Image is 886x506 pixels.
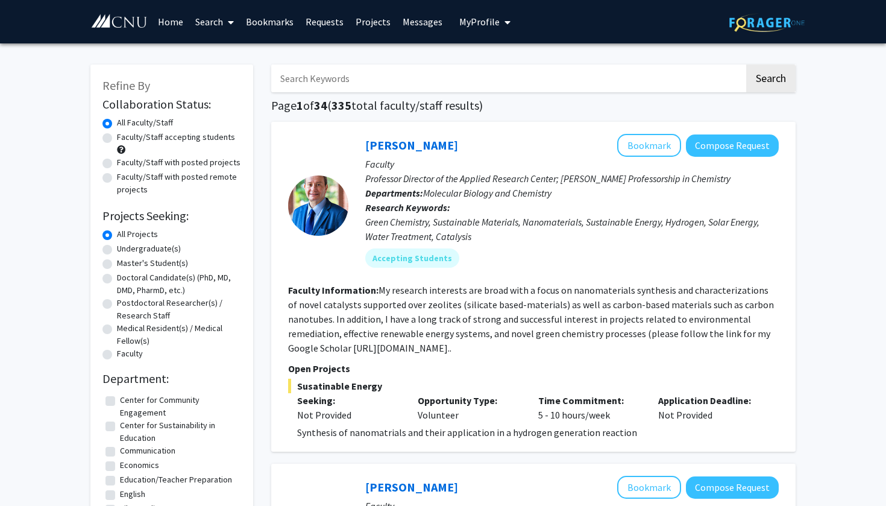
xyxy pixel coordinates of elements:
a: Projects [350,1,397,43]
a: Home [152,1,189,43]
a: Messages [397,1,448,43]
div: Not Provided [297,408,400,422]
div: Not Provided [649,393,770,422]
fg-read-more: My research interests are broad with a focus on nanomaterials synthesis and characterizations of ... [288,284,774,354]
h2: Collaboration Status: [102,97,241,112]
label: Faculty [117,347,143,360]
label: All Faculty/Staff [117,116,173,129]
p: Synthesis of nanomatrials and their application in a hydrogen generation reaction [297,425,779,440]
input: Search Keywords [271,65,744,92]
label: Economics [120,459,159,472]
span: Molecular Biology and Chemistry [423,187,551,199]
mat-chip: Accepting Students [365,248,459,268]
p: Opportunity Type: [418,393,520,408]
p: Seeking: [297,393,400,408]
p: Application Deadline: [658,393,761,408]
button: Add Dave Waldien to Bookmarks [617,476,681,499]
label: Center for Sustainability in Education [120,419,238,444]
label: English [120,488,145,501]
span: Susatinable Energy [288,379,779,393]
a: Search [189,1,240,43]
label: Postdoctoral Researcher(s) / Research Staff [117,297,241,322]
label: Master's Student(s) [117,257,188,270]
a: Bookmarks [240,1,300,43]
p: Open Projects [288,361,779,376]
p: Time Commitment: [538,393,641,408]
label: Doctoral Candidate(s) (PhD, MD, DMD, PharmD, etc.) [117,271,241,297]
h2: Projects Seeking: [102,209,241,223]
label: Communication [120,444,175,457]
span: 34 [314,98,327,113]
div: Green Chemistry, Sustainable Materials, Nanomaterials, Sustainable Energy, Hydrogen, Solar Energy... [365,215,779,244]
label: Education/Teacher Preparation [120,473,232,486]
span: 1 [297,98,303,113]
p: Professor Director of the Applied Research Center; [PERSON_NAME] Professorship in Chemistry [365,171,779,186]
label: Faculty/Staff with posted projects [117,156,240,169]
a: Requests [300,1,350,43]
b: Research Keywords: [365,201,450,213]
span: 335 [331,98,351,113]
button: Search [746,65,796,92]
label: All Projects [117,228,158,241]
b: Faculty Information: [288,284,379,296]
a: [PERSON_NAME] [365,138,458,153]
div: Volunteer [409,393,529,422]
iframe: Chat [9,452,51,497]
span: Refine By [102,78,150,93]
label: Faculty/Staff with posted remote projects [117,171,241,196]
p: Faculty [365,157,779,171]
b: Departments: [365,187,423,199]
span: My Profile [459,16,500,28]
h1: Page of ( total faculty/staff results) [271,98,796,113]
h2: Department: [102,372,241,386]
label: Faculty/Staff accepting students [117,131,235,144]
div: 5 - 10 hours/week [529,393,650,422]
button: Add Tarek Abdel-Fattah to Bookmarks [617,134,681,157]
button: Compose Request to Tarek Abdel-Fattah [686,134,779,157]
label: Undergraduate(s) [117,242,181,255]
button: Compose Request to Dave Waldien [686,476,779,499]
img: ForagerOne Logo [729,13,805,32]
label: Center for Community Engagement [120,394,238,419]
img: Christopher Newport University Logo [90,14,148,29]
a: [PERSON_NAME] [365,479,458,495]
label: Medical Resident(s) / Medical Fellow(s) [117,322,241,347]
